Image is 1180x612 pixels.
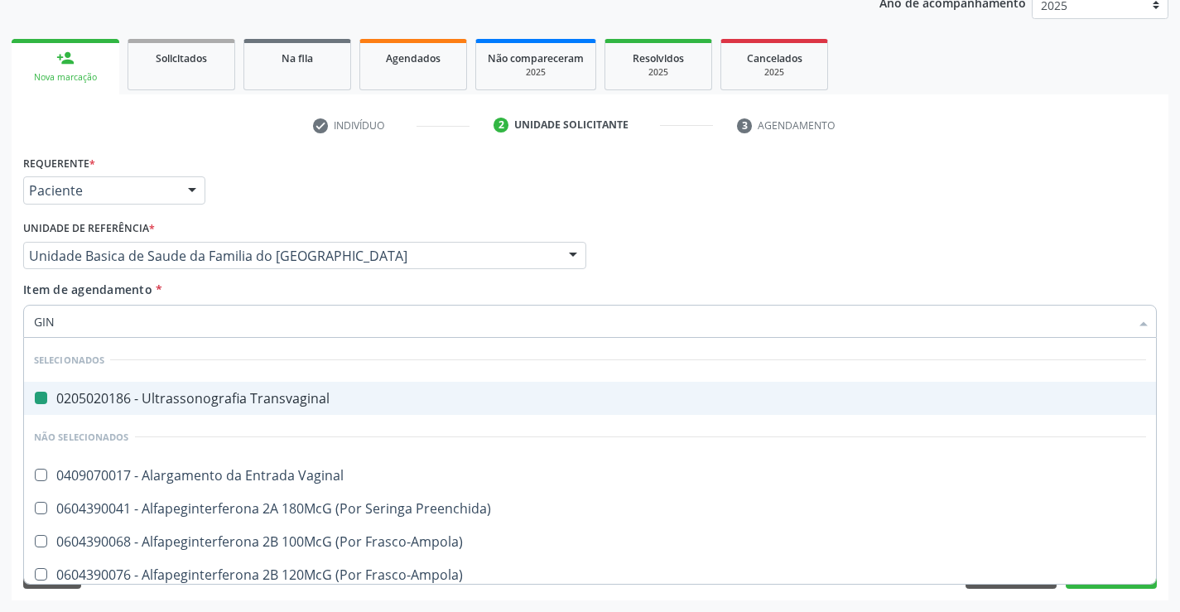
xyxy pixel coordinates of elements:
[34,305,1129,338] input: Buscar por procedimentos
[23,151,95,176] label: Requerente
[34,502,1146,515] div: 0604390041 - Alfapeginterferona 2A 180McG (Por Seringa Preenchida)
[56,49,75,67] div: person_add
[494,118,508,133] div: 2
[617,66,700,79] div: 2025
[156,51,207,65] span: Solicitados
[29,248,552,264] span: Unidade Basica de Saude da Familia do [GEOGRAPHIC_DATA]
[34,568,1146,581] div: 0604390076 - Alfapeginterferona 2B 120McG (Por Frasco-Ampola)
[488,51,584,65] span: Não compareceram
[733,66,816,79] div: 2025
[34,535,1146,548] div: 0604390068 - Alfapeginterferona 2B 100McG (Por Frasco-Ampola)
[282,51,313,65] span: Na fila
[23,282,152,297] span: Item de agendamento
[633,51,684,65] span: Resolvidos
[488,66,584,79] div: 2025
[23,71,108,84] div: Nova marcação
[747,51,802,65] span: Cancelados
[23,216,155,242] label: Unidade de referência
[29,182,171,199] span: Paciente
[34,469,1146,482] div: 0409070017 - Alargamento da Entrada Vaginal
[386,51,441,65] span: Agendados
[34,392,1146,405] div: 0205020186 - Ultrassonografia Transvaginal
[514,118,629,133] div: Unidade solicitante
